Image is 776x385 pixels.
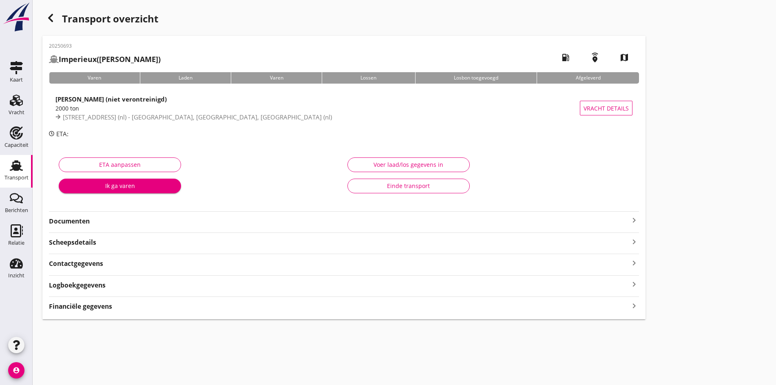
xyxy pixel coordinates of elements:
div: Vracht [9,110,24,115]
div: Transport overzicht [42,10,646,29]
div: Einde transport [354,181,463,190]
strong: Logboekgegevens [49,281,106,290]
span: [STREET_ADDRESS] (nl) - [GEOGRAPHIC_DATA], [GEOGRAPHIC_DATA], [GEOGRAPHIC_DATA] (nl) [63,113,332,121]
p: 20250693 [49,42,161,50]
div: Capaciteit [4,142,29,148]
div: Afgeleverd [537,72,639,84]
strong: Documenten [49,217,629,226]
i: keyboard_arrow_right [629,257,639,268]
div: Laden [140,72,231,84]
button: Vracht details [580,101,632,115]
div: Lossen [322,72,415,84]
div: 2000 ton [55,104,580,113]
div: Relatie [8,240,24,246]
i: keyboard_arrow_right [629,215,639,225]
strong: Imperieux [59,54,97,64]
strong: Financiële gegevens [49,302,112,311]
div: Inzicht [8,273,24,278]
span: ETA: [56,130,69,138]
button: ETA aanpassen [59,157,181,172]
i: map [613,46,636,69]
button: Ik ga varen [59,179,181,193]
button: Einde transport [347,179,470,193]
div: Kaart [10,77,23,82]
i: keyboard_arrow_right [629,279,639,290]
div: Voer laad/los gegevens in [354,160,463,169]
i: local_gas_station [554,46,577,69]
i: keyboard_arrow_right [629,300,639,311]
div: Losbon toegevoegd [415,72,537,84]
i: emergency_share [584,46,606,69]
i: keyboard_arrow_right [629,236,639,247]
h2: ([PERSON_NAME]) [49,54,161,65]
strong: [PERSON_NAME] (niet verontreinigd) [55,95,167,103]
div: Transport [4,175,29,180]
div: Ik ga varen [65,181,175,190]
div: ETA aanpassen [66,160,174,169]
div: Berichten [5,208,28,213]
strong: Scheepsdetails [49,238,96,247]
div: Varen [231,72,322,84]
div: Varen [49,72,140,84]
a: [PERSON_NAME] (niet verontreinigd)2000 ton[STREET_ADDRESS] (nl) - [GEOGRAPHIC_DATA], [GEOGRAPHIC_... [49,90,639,126]
button: Voer laad/los gegevens in [347,157,470,172]
strong: Contactgegevens [49,259,103,268]
i: account_circle [8,362,24,378]
img: logo-small.a267ee39.svg [2,2,31,32]
span: Vracht details [584,104,629,113]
